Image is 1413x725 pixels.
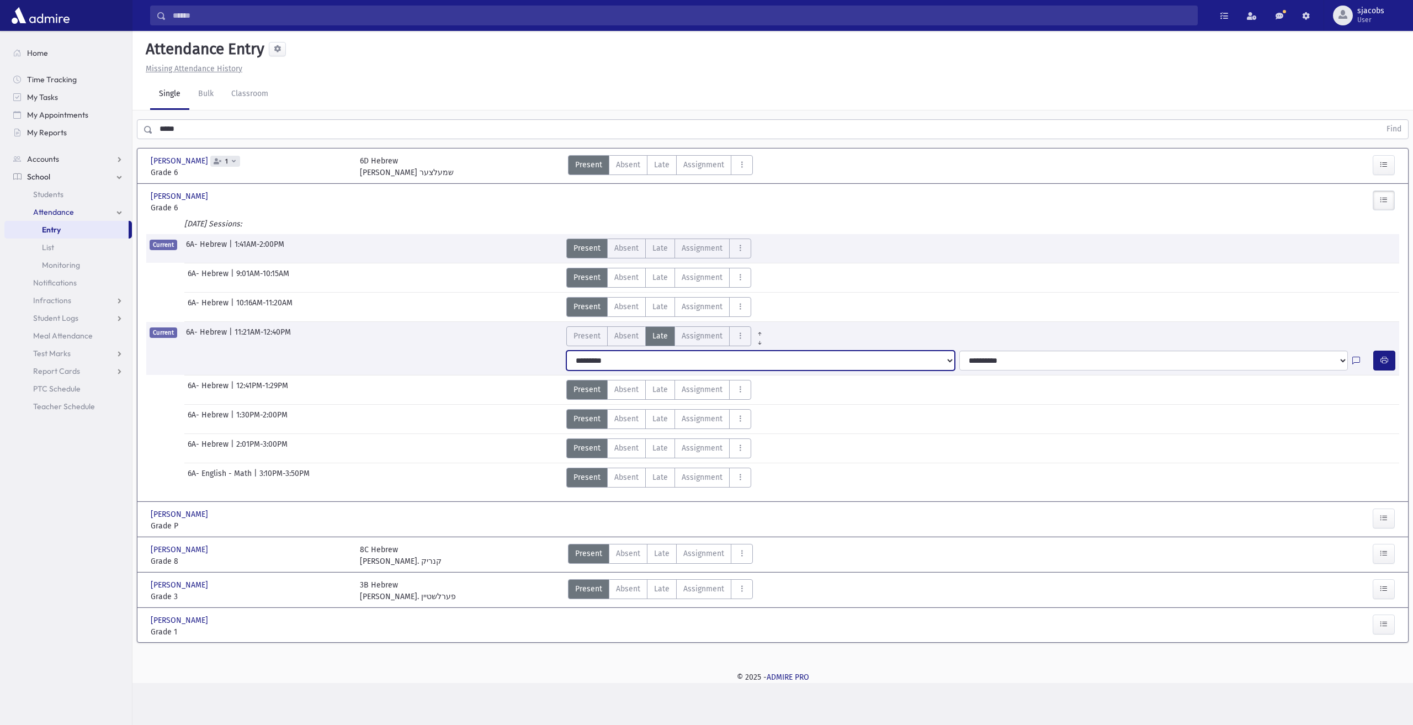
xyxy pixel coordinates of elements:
[141,64,242,73] a: Missing Attendance History
[27,48,48,58] span: Home
[151,555,349,567] span: Grade 8
[231,380,236,400] span: |
[614,242,639,254] span: Absent
[573,384,601,395] span: Present
[150,671,1395,683] div: © 2025 -
[566,438,751,458] div: AttTypes
[654,159,670,171] span: Late
[151,167,349,178] span: Grade 6
[150,79,189,110] a: Single
[614,472,639,483] span: Absent
[9,4,72,27] img: AdmirePro
[33,331,93,341] span: Meal Attendance
[27,154,59,164] span: Accounts
[4,203,132,221] a: Attendance
[33,313,78,323] span: Student Logs
[189,79,222,110] a: Bulk
[767,673,809,682] a: ADMIRE PRO
[42,225,61,235] span: Entry
[27,172,50,182] span: School
[222,79,277,110] a: Classroom
[566,239,751,258] div: AttTypes
[4,398,132,415] a: Teacher Schedule
[652,384,668,395] span: Late
[235,326,291,346] span: 11:21AM-12:40PM
[616,159,640,171] span: Absent
[682,442,723,454] span: Assignment
[616,583,640,595] span: Absent
[229,326,235,346] span: |
[231,438,236,458] span: |
[223,158,230,165] span: 1
[231,268,236,288] span: |
[151,626,349,638] span: Grade 1
[614,413,639,425] span: Absent
[568,155,753,178] div: AttTypes
[33,401,95,411] span: Teacher Schedule
[4,44,132,62] a: Home
[652,413,668,425] span: Late
[151,190,210,202] span: [PERSON_NAME]
[150,240,177,250] span: Current
[568,579,753,602] div: AttTypes
[27,75,77,84] span: Time Tracking
[188,380,231,400] span: 6A- Hebrew
[573,242,601,254] span: Present
[682,272,723,283] span: Assignment
[1357,15,1384,24] span: User
[566,468,751,488] div: AttTypes
[151,615,210,626] span: [PERSON_NAME]
[1380,120,1408,139] button: Find
[751,326,768,335] a: All Prior
[683,548,724,559] span: Assignment
[231,409,236,429] span: |
[654,548,670,559] span: Late
[575,159,602,171] span: Present
[360,544,442,567] div: 8C Hebrew [PERSON_NAME]. קנריק
[4,327,132,345] a: Meal Attendance
[682,330,723,342] span: Assignment
[614,330,639,342] span: Absent
[33,348,71,358] span: Test Marks
[186,326,229,346] span: 6A- Hebrew
[188,438,231,458] span: 6A- Hebrew
[575,583,602,595] span: Present
[4,88,132,106] a: My Tasks
[151,202,349,214] span: Grade 6
[4,221,129,239] a: Entry
[4,150,132,168] a: Accounts
[33,295,71,305] span: Infractions
[33,189,63,199] span: Students
[652,242,668,254] span: Late
[682,242,723,254] span: Assignment
[573,472,601,483] span: Present
[566,268,751,288] div: AttTypes
[683,583,724,595] span: Assignment
[235,239,284,258] span: 1:41AM-2:00PM
[254,468,259,488] span: |
[42,242,54,252] span: List
[236,297,293,317] span: 10:16AM-11:20AM
[360,579,456,602] div: 3B Hebrew [PERSON_NAME]. פערלשטיין
[652,442,668,454] span: Late
[151,544,210,555] span: [PERSON_NAME]
[652,330,668,342] span: Late
[4,292,132,309] a: Infractions
[236,438,288,458] span: 2:01PM-3:00PM
[33,278,77,288] span: Notifications
[4,345,132,362] a: Test Marks
[33,366,80,376] span: Report Cards
[231,297,236,317] span: |
[27,92,58,102] span: My Tasks
[4,380,132,398] a: PTC Schedule
[568,544,753,567] div: AttTypes
[682,384,723,395] span: Assignment
[566,326,768,346] div: AttTypes
[151,520,349,532] span: Grade P
[188,297,231,317] span: 6A- Hebrew
[151,509,210,520] span: [PERSON_NAME]
[573,272,601,283] span: Present
[614,301,639,313] span: Absent
[166,6,1197,25] input: Search
[652,301,668,313] span: Late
